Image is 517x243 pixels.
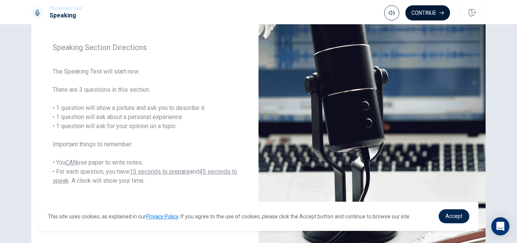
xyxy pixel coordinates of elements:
[445,213,462,219] span: Accept
[39,202,478,231] div: cookieconsent
[50,11,83,20] h1: Speaking
[48,213,411,219] span: This site uses cookies, as explained in our . If you agree to the use of cookies, please click th...
[53,67,237,185] span: The Speaking Test will start now. There are 3 questions in this section. • 1 question will show a...
[53,43,237,52] span: Speaking Section Directions
[405,5,450,20] button: Continue
[439,209,469,223] a: dismiss cookie message
[50,6,83,11] span: Placement Test
[129,168,190,175] u: 15 seconds to prepare
[491,217,509,235] div: Open Intercom Messenger
[146,213,178,219] a: Privacy Policy
[65,159,77,166] u: CAN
